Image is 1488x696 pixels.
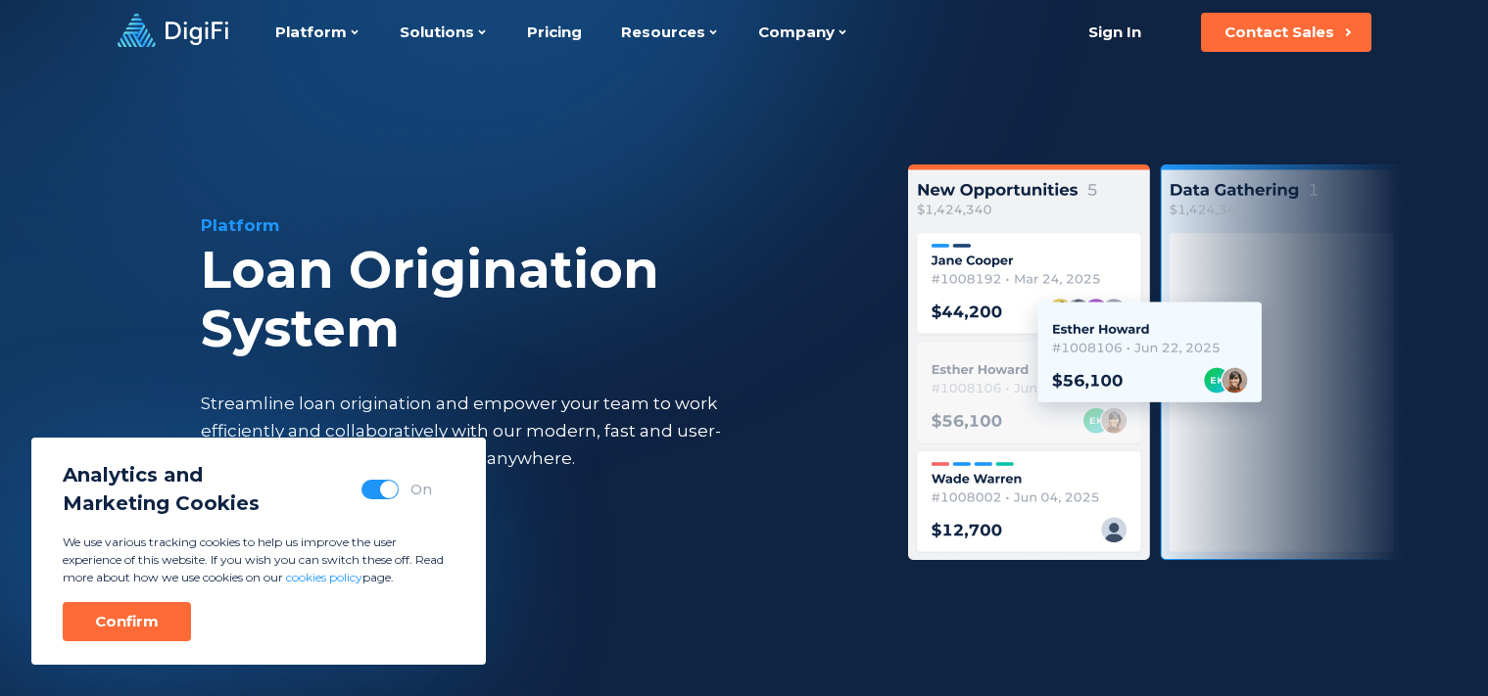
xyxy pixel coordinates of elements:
p: We use various tracking cookies to help us improve the user experience of this website. If you wi... [63,534,455,586]
button: Contact Sales [1201,13,1371,52]
div: Confirm [95,612,159,631]
div: Contact Sales [1224,23,1334,42]
a: Sign In [1065,13,1166,52]
a: cookies policy [286,570,362,584]
div: On [410,480,432,499]
span: Marketing Cookies [63,489,260,518]
button: Confirm [63,602,191,641]
div: Streamline loan origination and empower your team to work efficiently and collaboratively with ou... [201,390,757,472]
span: Analytics and [63,461,260,489]
div: Loan Origination System [201,241,859,358]
div: Platform [201,213,859,237]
